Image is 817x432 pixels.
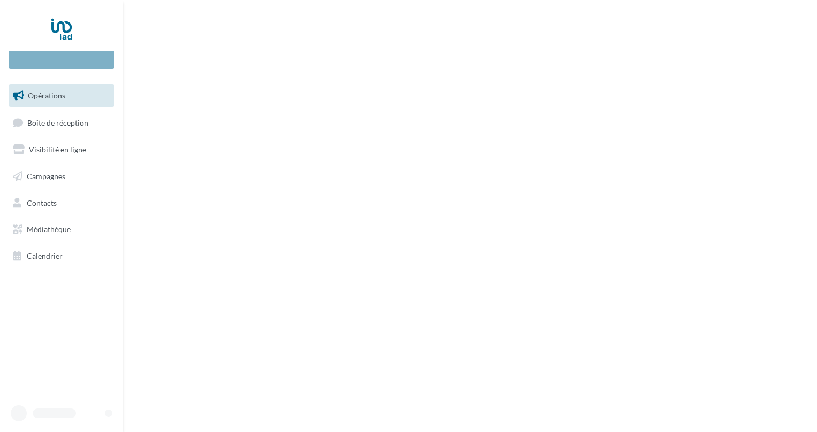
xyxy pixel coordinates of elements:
a: Boîte de réception [6,111,117,134]
a: Calendrier [6,245,117,267]
span: Opérations [28,91,65,100]
span: Campagnes [27,172,65,181]
span: Calendrier [27,251,63,260]
span: Contacts [27,198,57,207]
div: Nouvelle campagne [9,51,114,69]
a: Campagnes [6,165,117,188]
a: Contacts [6,192,117,214]
a: Médiathèque [6,218,117,241]
a: Visibilité en ligne [6,138,117,161]
span: Boîte de réception [27,118,88,127]
a: Opérations [6,84,117,107]
span: Médiathèque [27,225,71,234]
span: Visibilité en ligne [29,145,86,154]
